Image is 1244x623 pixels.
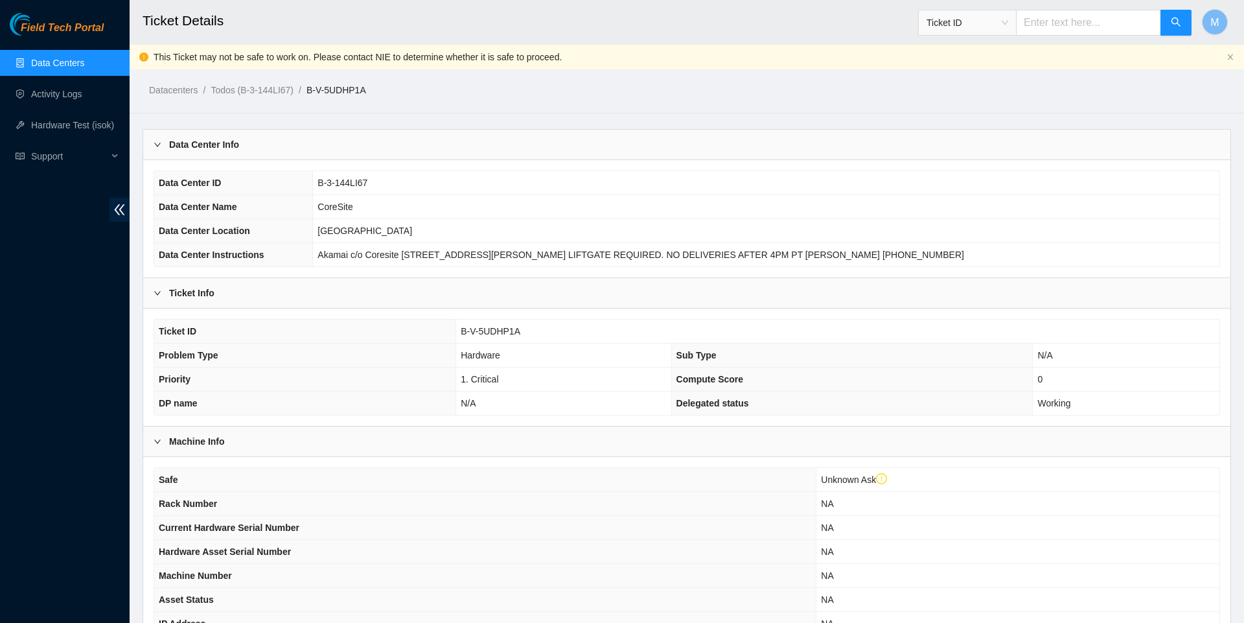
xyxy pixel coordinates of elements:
[1210,14,1219,30] span: M
[159,250,264,260] span: Data Center Instructions
[1016,10,1161,36] input: Enter text here...
[1037,374,1042,384] span: 0
[10,13,65,36] img: Akamai Technologies
[461,398,476,408] span: N/A
[169,137,239,152] b: Data Center Info
[1227,53,1234,62] button: close
[211,85,294,95] a: Todos (B-3-144LI67)
[159,374,190,384] span: Priority
[159,547,291,557] span: Hardware Asset Serial Number
[821,475,887,485] span: Unknown Ask
[159,178,221,188] span: Data Center ID
[821,594,833,605] span: NA
[159,226,250,236] span: Data Center Location
[676,398,749,408] span: Delegated status
[203,85,205,95] span: /
[159,570,232,581] span: Machine Number
[31,58,84,68] a: Data Centers
[821,570,833,581] span: NA
[317,226,412,236] span: [GEOGRAPHIC_DATA]
[31,143,108,169] span: Support
[154,289,161,297] span: right
[169,286,214,300] b: Ticket Info
[821,523,833,533] span: NA
[21,22,104,34] span: Field Tech Portal
[927,13,1008,32] span: Ticket ID
[143,130,1230,159] div: Data Center Info
[317,202,352,212] span: CoreSite
[154,141,161,148] span: right
[876,473,888,485] span: exclamation-circle
[159,499,217,509] span: Rack Number
[16,152,25,161] span: read
[154,438,161,445] span: right
[149,85,198,95] a: Datacenters
[821,547,833,557] span: NA
[159,475,178,485] span: Safe
[159,523,299,533] span: Current Hardware Serial Number
[1037,398,1070,408] span: Working
[159,326,196,336] span: Ticket ID
[1227,53,1234,61] span: close
[461,326,520,336] span: B-V-5UDHP1A
[461,374,498,384] span: 1. Critical
[1171,17,1181,29] span: search
[299,85,301,95] span: /
[159,202,237,212] span: Data Center Name
[306,85,366,95] a: B-V-5UDHP1A
[10,23,104,40] a: Akamai TechnologiesField Tech Portal
[31,89,82,99] a: Activity Logs
[159,594,214,605] span: Asset Status
[1037,350,1052,360] span: N/A
[1160,10,1192,36] button: search
[1202,9,1228,35] button: M
[676,350,717,360] span: Sub Type
[159,350,218,360] span: Problem Type
[169,434,225,449] b: Machine Info
[317,250,964,260] span: Akamai c/o Coresite [STREET_ADDRESS][PERSON_NAME] LIFTGATE REQUIRED. NO DELIVERIES AFTER 4PM PT [...
[676,374,743,384] span: Compute Score
[143,427,1230,456] div: Machine Info
[159,398,198,408] span: DP name
[143,278,1230,308] div: Ticket Info
[461,350,500,360] span: Hardware
[317,178,367,188] span: B-3-144LI67
[821,499,833,509] span: NA
[31,120,114,130] a: Hardware Test (isok)
[109,198,130,222] span: double-left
